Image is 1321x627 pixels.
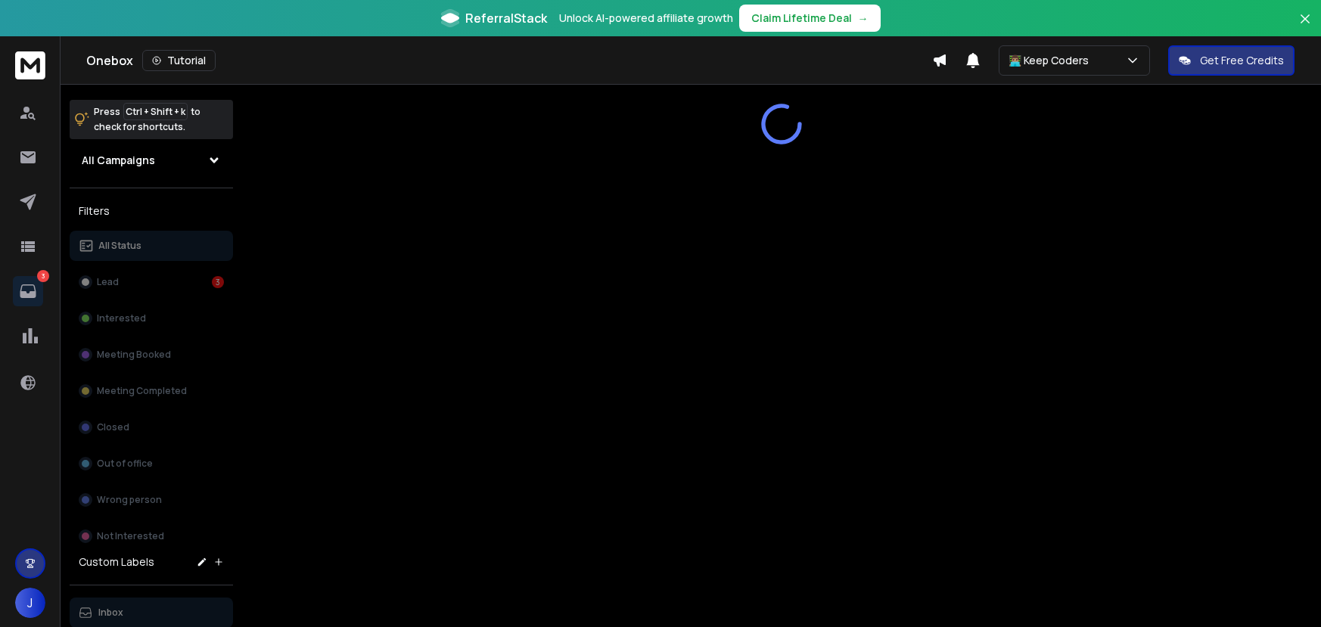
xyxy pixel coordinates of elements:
[1200,53,1284,68] p: Get Free Credits
[1009,53,1095,68] p: 👨🏽‍💻 Keep Coders
[1295,9,1315,45] button: Close banner
[15,588,45,618] button: J
[82,153,155,168] h1: All Campaigns
[13,276,43,306] a: 3
[739,5,881,32] button: Claim Lifetime Deal→
[37,270,49,282] p: 3
[86,50,932,71] div: Onebox
[70,200,233,222] h3: Filters
[858,11,869,26] span: →
[559,11,733,26] p: Unlock AI-powered affiliate growth
[123,103,188,120] span: Ctrl + Shift + k
[465,9,547,27] span: ReferralStack
[94,104,200,135] p: Press to check for shortcuts.
[1168,45,1295,76] button: Get Free Credits
[142,50,216,71] button: Tutorial
[79,554,154,570] h3: Custom Labels
[70,145,233,175] button: All Campaigns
